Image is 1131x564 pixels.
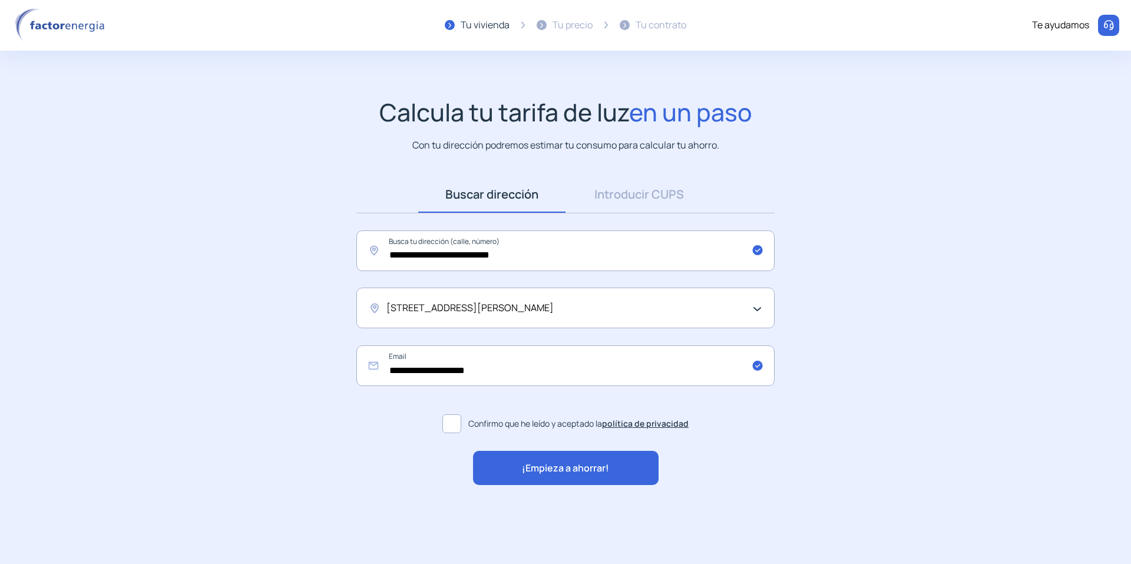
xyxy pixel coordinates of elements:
img: llamar [1103,19,1115,31]
div: Tu vivienda [461,18,510,33]
div: Tu precio [553,18,593,33]
img: logo factor [12,8,112,42]
span: [STREET_ADDRESS][PERSON_NAME] [386,301,554,316]
div: Tu contrato [636,18,686,33]
a: política de privacidad [602,418,689,429]
p: Con tu dirección podremos estimar tu consumo para calcular tu ahorro. [412,138,719,153]
a: Buscar dirección [418,176,565,213]
h1: Calcula tu tarifa de luz [379,98,752,127]
span: Confirmo que he leído y aceptado la [468,417,689,430]
div: Te ayudamos [1032,18,1089,33]
span: ¡Empieza a ahorrar! [522,461,609,476]
a: Introducir CUPS [565,176,713,213]
span: en un paso [629,95,752,128]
